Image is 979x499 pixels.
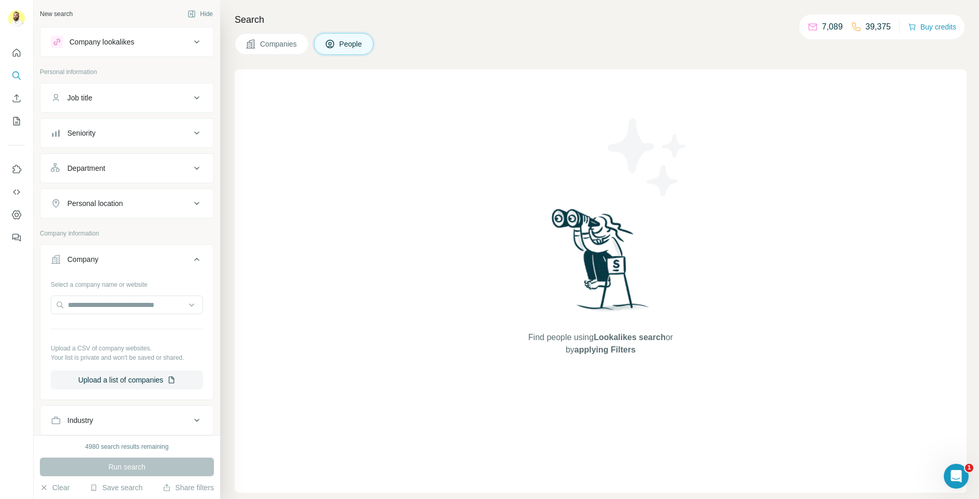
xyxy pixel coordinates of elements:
div: Personal location [67,198,123,209]
button: Save search [90,482,142,493]
div: Select a company name or website [51,276,203,289]
button: Share filters [163,482,214,493]
span: applying Filters [574,345,636,354]
div: Company [67,254,98,265]
div: Seniority [67,128,95,138]
button: Department [40,156,213,181]
span: Lookalikes search [594,333,666,342]
p: Personal information [40,67,214,77]
img: Surfe Illustration - Stars [601,111,694,204]
div: Industry [67,415,93,425]
button: Buy credits [908,20,956,34]
span: Find people using or by [517,331,683,356]
div: Company lookalikes [69,37,134,47]
button: Company [40,247,213,276]
div: Department [67,163,105,173]
div: New search [40,9,73,19]
button: Industry [40,408,213,433]
button: Hide [180,6,220,22]
button: Quick start [8,43,25,62]
button: Upload a list of companies [51,371,203,389]
button: Enrich CSV [8,89,25,108]
span: People [339,39,363,49]
span: 1 [965,464,973,472]
p: Upload a CSV of company websites. [51,344,203,353]
p: Company information [40,229,214,238]
button: Job title [40,85,213,110]
button: My lists [8,112,25,130]
div: Job title [67,93,92,103]
button: Company lookalikes [40,30,213,54]
div: 4980 search results remaining [85,442,169,451]
button: Seniority [40,121,213,145]
button: Clear [40,482,69,493]
button: Use Surfe on LinkedIn [8,160,25,179]
img: Surfe Illustration - Woman searching with binoculars [547,206,655,321]
button: Dashboard [8,206,25,224]
p: 7,089 [822,21,843,33]
iframe: Intercom live chat [944,464,969,489]
button: Use Surfe API [8,183,25,201]
h4: Search [235,12,967,27]
button: Personal location [40,191,213,216]
p: 39,375 [866,21,891,33]
button: Feedback [8,228,25,247]
button: Search [8,66,25,85]
img: Avatar [8,10,25,27]
p: Your list is private and won't be saved or shared. [51,353,203,362]
span: Companies [260,39,298,49]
